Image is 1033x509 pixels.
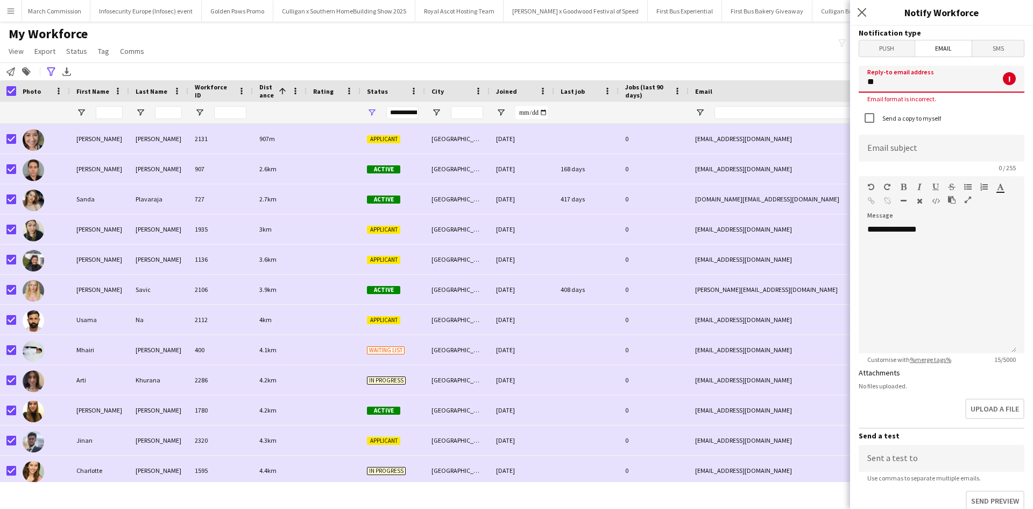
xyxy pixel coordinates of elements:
[619,245,689,274] div: 0
[259,436,277,444] span: 4.3km
[259,255,277,263] span: 3.6km
[129,154,188,184] div: [PERSON_NAME]
[964,183,972,191] button: Unordered List
[129,184,188,214] div: Plavaraja
[188,245,253,274] div: 1136
[188,426,253,455] div: 2320
[34,46,55,56] span: Export
[425,184,490,214] div: [GEOGRAPHIC_DATA]
[195,83,234,99] span: Workforce ID
[70,395,129,425] div: [PERSON_NAME]
[98,46,109,56] span: Tag
[859,95,945,103] span: Email format is incorrect.
[415,1,504,22] button: Royal Ascot Hosting Team
[120,46,144,56] span: Comms
[496,87,517,95] span: Joined
[23,280,44,302] img: Olga Savic
[625,83,669,99] span: Jobs (last 90 days)
[425,245,490,274] div: [GEOGRAPHIC_DATA]
[425,456,490,485] div: [GEOGRAPHIC_DATA]
[70,456,129,485] div: Charlotte
[900,197,907,205] button: Horizontal Line
[689,245,904,274] div: [EMAIL_ADDRESS][DOMAIN_NAME]
[915,40,972,57] span: Email
[850,5,1033,19] h3: Notify Workforce
[425,124,490,154] div: [GEOGRAPHIC_DATA]
[259,225,272,233] span: 3km
[880,114,941,122] label: Send a copy to myself
[619,275,689,304] div: 0
[20,65,33,78] app-action-btn: Add to tag
[129,395,188,425] div: [PERSON_NAME]
[561,87,585,95] span: Last job
[259,135,275,143] span: 907m
[188,365,253,395] div: 2286
[425,275,490,304] div: [GEOGRAPHIC_DATA]
[96,106,123,119] input: First Name Filter Input
[259,195,277,203] span: 2.7km
[490,275,554,304] div: [DATE]
[425,214,490,244] div: [GEOGRAPHIC_DATA]
[490,214,554,244] div: [DATE]
[23,340,44,362] img: Mhairi Cameron
[948,196,956,204] button: Paste as plain text
[964,196,972,204] button: Fullscreen
[554,154,619,184] div: 168 days
[554,184,619,214] div: 417 days
[273,1,415,22] button: Culligan x Southern HomeBuilding Show 2025
[722,1,812,22] button: First Bus Bakery Giveaway
[129,426,188,455] div: [PERSON_NAME]
[490,335,554,365] div: [DATE]
[70,275,129,304] div: [PERSON_NAME]
[94,44,114,58] a: Tag
[916,197,923,205] button: Clear Formatting
[986,355,1024,364] span: 15 / 5000
[490,184,554,214] div: [DATE]
[30,44,60,58] a: Export
[648,1,722,22] button: First Bus Experiential
[619,154,689,184] div: 0
[916,183,923,191] button: Italic
[619,124,689,154] div: 0
[619,305,689,334] div: 0
[23,220,44,241] img: Serena Malek
[689,305,904,334] div: [EMAIL_ADDRESS][DOMAIN_NAME]
[431,87,444,95] span: City
[195,108,204,117] button: Open Filter Menu
[188,395,253,425] div: 1780
[367,467,406,475] span: In progress
[900,183,907,191] button: Bold
[367,87,388,95] span: Status
[129,245,188,274] div: [PERSON_NAME]
[910,355,951,364] a: %merge tags%
[425,154,490,184] div: [GEOGRAPHIC_DATA]
[425,365,490,395] div: [GEOGRAPHIC_DATA]
[714,106,897,119] input: Email Filter Input
[425,305,490,334] div: [GEOGRAPHIC_DATA]
[619,214,689,244] div: 0
[313,87,334,95] span: Rating
[9,26,88,42] span: My Workforce
[367,346,405,354] span: Waiting list
[367,376,406,385] span: In progress
[948,183,956,191] button: Strikethrough
[367,437,400,445] span: Applicant
[188,184,253,214] div: 727
[116,44,148,58] a: Comms
[859,28,1024,38] h3: Notification type
[23,431,44,452] img: Jinan Chowdhury
[23,159,44,181] img: Alexander Kay
[490,154,554,184] div: [DATE]
[425,426,490,455] div: [GEOGRAPHIC_DATA]
[367,135,400,143] span: Applicant
[431,108,441,117] button: Open Filter Menu
[70,245,129,274] div: [PERSON_NAME]
[619,426,689,455] div: 0
[136,108,145,117] button: Open Filter Menu
[932,183,939,191] button: Underline
[259,406,277,414] span: 4.2km
[129,456,188,485] div: [PERSON_NAME]
[23,401,44,422] img: Alejandra Zambrano
[367,407,400,415] span: Active
[689,275,904,304] div: [PERSON_NAME][EMAIL_ADDRESS][DOMAIN_NAME]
